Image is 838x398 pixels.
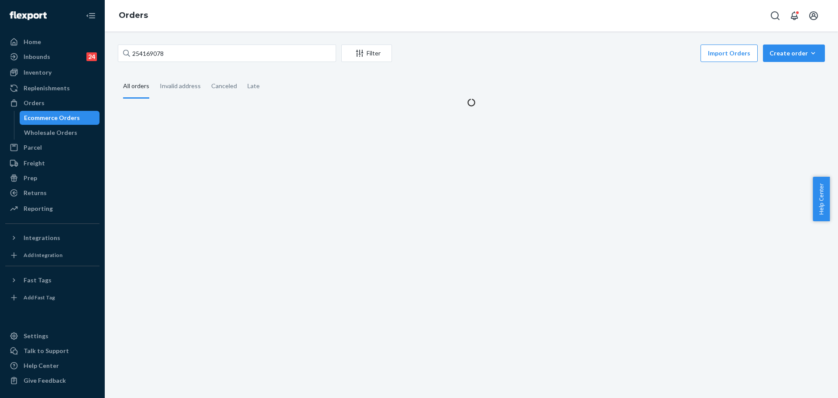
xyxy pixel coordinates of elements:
[5,186,100,200] a: Returns
[786,7,803,24] button: Open notifications
[247,75,260,97] div: Late
[24,128,77,137] div: Wholesale Orders
[5,273,100,287] button: Fast Tags
[5,171,100,185] a: Prep
[5,344,100,358] button: Talk to Support
[5,374,100,388] button: Give Feedback
[118,45,336,62] input: Search orders
[24,52,50,61] div: Inbounds
[10,11,47,20] img: Flexport logo
[24,361,59,370] div: Help Center
[86,52,97,61] div: 24
[5,329,100,343] a: Settings
[5,65,100,79] a: Inventory
[24,294,55,301] div: Add Fast Tag
[24,376,66,385] div: Give Feedback
[5,141,100,154] a: Parcel
[211,75,237,97] div: Canceled
[24,189,47,197] div: Returns
[123,75,149,99] div: All orders
[24,332,48,340] div: Settings
[805,7,822,24] button: Open account menu
[763,45,825,62] button: Create order
[82,7,100,24] button: Close Navigation
[5,35,100,49] a: Home
[112,3,155,28] ol: breadcrumbs
[24,84,70,93] div: Replenishments
[766,7,784,24] button: Open Search Box
[24,143,42,152] div: Parcel
[5,202,100,216] a: Reporting
[24,113,80,122] div: Ecommerce Orders
[5,231,100,245] button: Integrations
[769,49,818,58] div: Create order
[24,233,60,242] div: Integrations
[5,81,100,95] a: Replenishments
[119,10,148,20] a: Orders
[5,96,100,110] a: Orders
[24,159,45,168] div: Freight
[160,75,201,97] div: Invalid address
[24,251,62,259] div: Add Integration
[341,45,392,62] button: Filter
[5,359,100,373] a: Help Center
[5,248,100,262] a: Add Integration
[783,372,829,394] iframe: Opens a widget where you can chat to one of our agents
[20,126,100,140] a: Wholesale Orders
[5,50,100,64] a: Inbounds24
[342,49,392,58] div: Filter
[24,204,53,213] div: Reporting
[24,276,52,285] div: Fast Tags
[24,99,45,107] div: Orders
[24,174,37,182] div: Prep
[24,347,69,355] div: Talk to Support
[5,291,100,305] a: Add Fast Tag
[24,38,41,46] div: Home
[20,111,100,125] a: Ecommerce Orders
[701,45,758,62] button: Import Orders
[24,68,52,77] div: Inventory
[813,177,830,221] button: Help Center
[5,156,100,170] a: Freight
